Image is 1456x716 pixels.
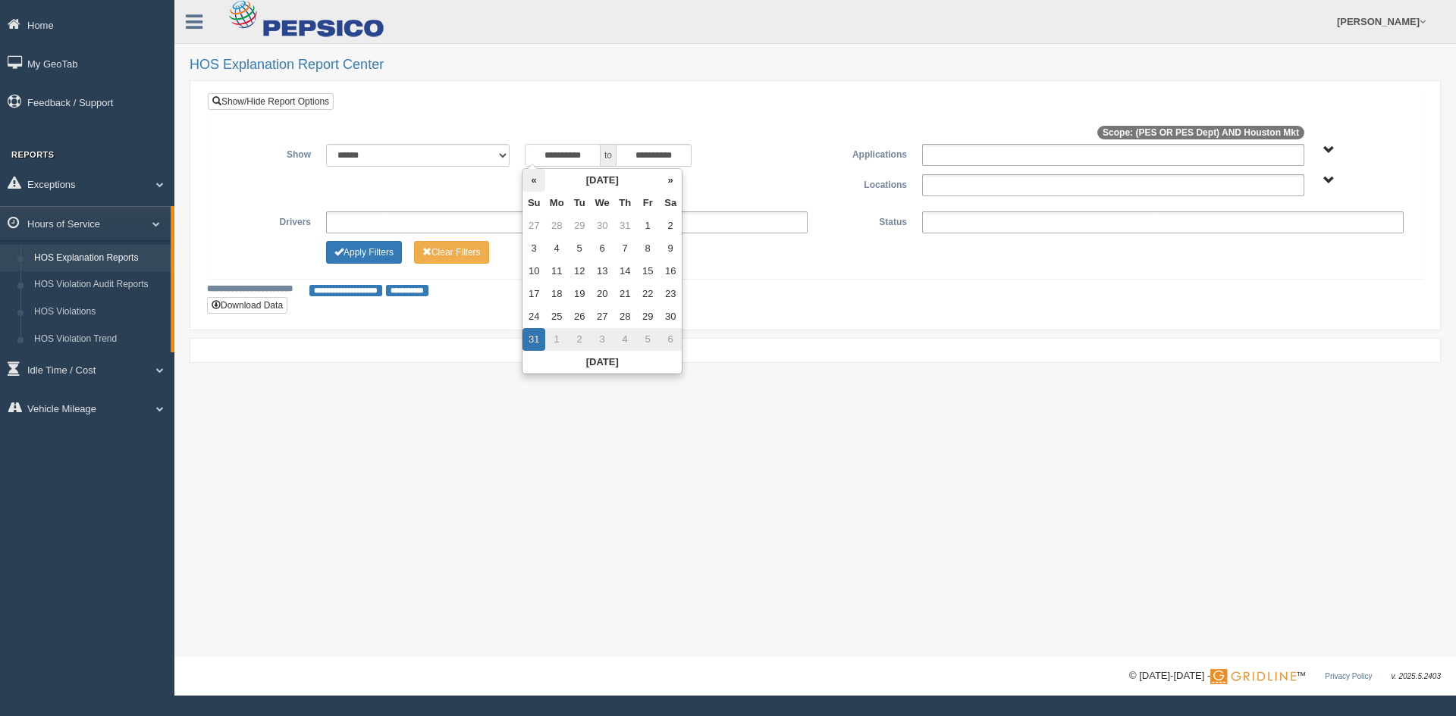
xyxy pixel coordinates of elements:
[522,328,545,351] td: 31
[591,237,613,260] td: 6
[591,328,613,351] td: 3
[27,326,171,353] a: HOS Violation Trend
[636,260,659,283] td: 15
[659,283,682,305] td: 23
[414,241,489,264] button: Change Filter Options
[1392,672,1441,680] span: v. 2025.5.2403
[568,283,591,305] td: 19
[613,305,636,328] td: 28
[613,192,636,214] th: Th
[568,328,591,351] td: 2
[636,237,659,260] td: 8
[522,237,545,260] td: 3
[636,214,659,237] td: 1
[190,58,1441,73] h2: HOS Explanation Report Center
[1129,668,1441,684] div: © [DATE]-[DATE] - ™
[522,214,545,237] td: 27
[613,214,636,237] td: 31
[219,211,318,230] label: Drivers
[659,169,682,192] th: »
[659,192,682,214] th: Sa
[815,211,915,230] label: Status
[613,283,636,305] td: 21
[208,93,334,110] a: Show/Hide Report Options
[568,192,591,214] th: Tu
[545,283,568,305] td: 18
[568,260,591,283] td: 12
[545,169,659,192] th: [DATE]
[545,328,568,351] td: 1
[613,260,636,283] td: 14
[591,305,613,328] td: 27
[326,241,402,264] button: Change Filter Options
[591,260,613,283] td: 13
[1325,672,1372,680] a: Privacy Policy
[568,237,591,260] td: 5
[522,260,545,283] td: 10
[613,237,636,260] td: 7
[601,144,616,167] span: to
[815,174,915,192] label: Locations
[568,305,591,328] td: 26
[659,328,682,351] td: 6
[636,305,659,328] td: 29
[545,305,568,328] td: 25
[568,214,591,237] td: 29
[636,192,659,214] th: Fr
[27,271,171,299] a: HOS Violation Audit Reports
[522,351,682,374] th: [DATE]
[591,214,613,237] td: 30
[27,245,171,272] a: HOS Explanation Reports
[522,283,545,305] td: 17
[545,214,568,237] td: 28
[613,328,636,351] td: 4
[636,328,659,351] td: 5
[522,169,545,192] th: «
[659,260,682,283] td: 16
[522,192,545,214] th: Su
[815,144,915,162] label: Applications
[636,283,659,305] td: 22
[219,144,318,162] label: Show
[591,192,613,214] th: We
[545,192,568,214] th: Mo
[27,299,171,326] a: HOS Violations
[545,260,568,283] td: 11
[1097,126,1304,139] span: Scope: (PES OR PES Dept) AND Houston Mkt
[545,237,568,260] td: 4
[1210,669,1296,684] img: Gridline
[591,283,613,305] td: 20
[207,297,287,314] button: Download Data
[659,237,682,260] td: 9
[522,305,545,328] td: 24
[659,305,682,328] td: 30
[659,214,682,237] td: 2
